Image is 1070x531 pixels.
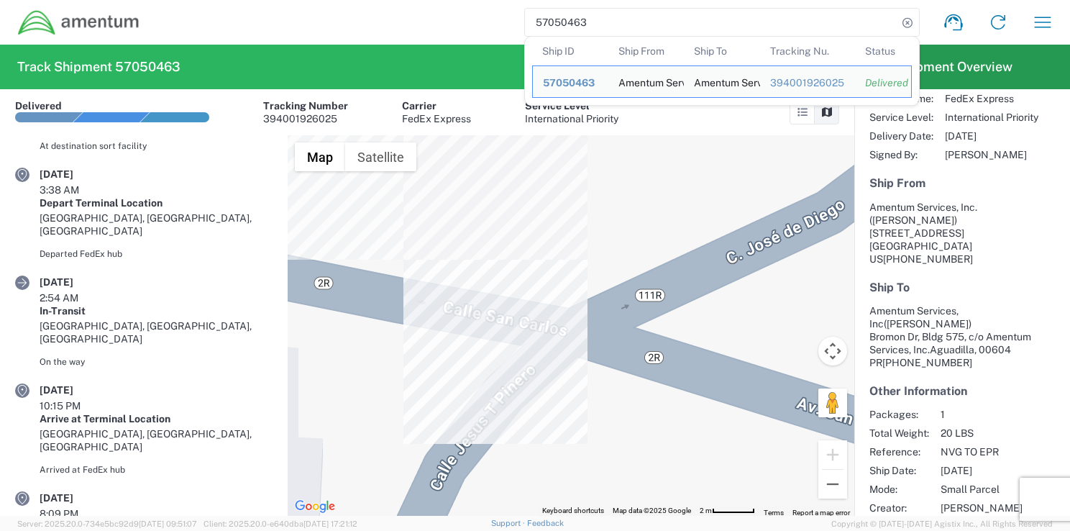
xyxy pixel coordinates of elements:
button: Map Scale: 2 m per 56 pixels [695,506,759,516]
div: In-Transit [40,304,273,317]
span: [PERSON_NAME] [941,501,1023,514]
div: International Priority [525,112,618,125]
div: Carrier [402,99,471,112]
h5: Ship To [869,281,1055,294]
span: 57050463 [543,77,595,88]
a: Support [491,519,527,527]
div: 3:38 AM [40,183,111,196]
span: Ship Date: [869,464,929,477]
span: Small Parcel [941,483,1023,496]
th: Ship ID [532,37,608,65]
span: [DATE] 09:51:07 [139,519,197,528]
div: Tracking Number [263,99,348,112]
span: Map data ©2025 Google [613,507,691,514]
span: Creator: [869,501,929,514]
span: Amentum Services, Inc. [869,201,977,213]
span: Server: 2025.20.0-734e5bc92d9 [17,519,197,528]
div: On the way [40,355,273,368]
span: Total Weight: [869,427,929,440]
h2: Track Shipment 57050463 [17,58,180,76]
h5: Ship From [869,176,1055,190]
span: FedEx Express [945,92,1038,105]
div: At destination sort facility [40,140,273,153]
span: Mode: [869,483,929,496]
header: Shipment Overview [854,45,1070,89]
button: Map camera controls [818,337,847,366]
span: 20 LBS [941,427,1023,440]
div: Amentum Services, Inc [694,66,750,97]
div: Departed FedEx hub [40,248,273,260]
input: Shipment, tracking or reference number [525,9,897,36]
button: Zoom out [818,470,847,499]
span: Signed By: [869,148,933,161]
div: [GEOGRAPHIC_DATA], [GEOGRAPHIC_DATA], [GEOGRAPHIC_DATA] [40,212,273,237]
button: Show street map [295,142,345,171]
div: 57050463 [543,76,598,89]
span: ([PERSON_NAME]) [884,318,971,330]
img: Google [291,497,339,516]
div: [GEOGRAPHIC_DATA], [GEOGRAPHIC_DATA], [GEOGRAPHIC_DATA] [40,427,273,453]
div: Depart Terminal Location [40,196,273,209]
div: 394001926025 [770,76,845,89]
span: Delivery Date: [869,130,933,142]
a: Terms [764,509,784,517]
th: Status [855,37,912,65]
th: Ship To [684,37,760,65]
button: Keyboard shortcuts [542,506,604,516]
table: Search Results [532,37,919,105]
span: Client: 2025.20.0-e640dba [204,519,357,528]
span: Copyright © [DATE]-[DATE] Agistix Inc., All Rights Reserved [831,517,1053,530]
div: Service Level [525,99,618,112]
button: Zoom in [818,440,847,469]
a: Report a map error [792,509,850,517]
button: Show satellite imagery [345,142,416,171]
span: NVG TO EPR [941,445,1023,458]
h5: Other Information [869,384,1055,398]
span: 2 m [700,507,712,514]
div: Delivered [15,99,62,112]
span: International Priority [945,111,1038,124]
div: 2:54 AM [40,291,111,304]
th: Ship From [608,37,685,65]
a: Open this area in Google Maps (opens a new window) [291,497,339,516]
span: Packages: [869,408,929,421]
span: Service Level: [869,111,933,124]
span: ([PERSON_NAME]) [869,214,957,226]
span: [DATE] [945,130,1038,142]
span: Reference: [869,445,929,458]
span: [STREET_ADDRESS] [869,227,964,239]
div: 10:15 PM [40,399,111,412]
a: Feedback [527,519,564,527]
span: Amentum Services, Inc Bromon Dr, Bldg 575, c/o Amentum Services, Inc. [869,305,1031,355]
div: [GEOGRAPHIC_DATA], [GEOGRAPHIC_DATA], [GEOGRAPHIC_DATA] [40,319,273,345]
div: 394001926025 [263,112,348,125]
div: Amentum Services, Inc. [618,66,675,97]
div: [DATE] [40,168,111,181]
span: 1 [941,408,1023,421]
address: Aguadilla, 00604 PR [869,304,1055,369]
img: dyncorp [17,9,140,36]
div: Arrive at Terminal Location [40,412,273,425]
div: [DATE] [40,383,111,396]
div: Arrived at FedEx hub [40,463,273,476]
div: [DATE] [40,276,111,289]
span: [DATE] [941,464,1023,477]
div: [DATE] [40,491,111,504]
div: 8:09 PM [40,507,111,520]
span: [PHONE_NUMBER] [882,357,972,368]
button: Drag Pegman onto the map to open Street View [818,389,847,417]
div: Delivered [865,76,901,89]
div: FedEx Express [402,112,471,125]
span: [DATE] 17:21:12 [303,519,357,528]
span: [PERSON_NAME] [945,148,1038,161]
span: [PHONE_NUMBER] [883,253,973,265]
th: Tracking Nu. [760,37,855,65]
address: [GEOGRAPHIC_DATA] US [869,201,1055,265]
